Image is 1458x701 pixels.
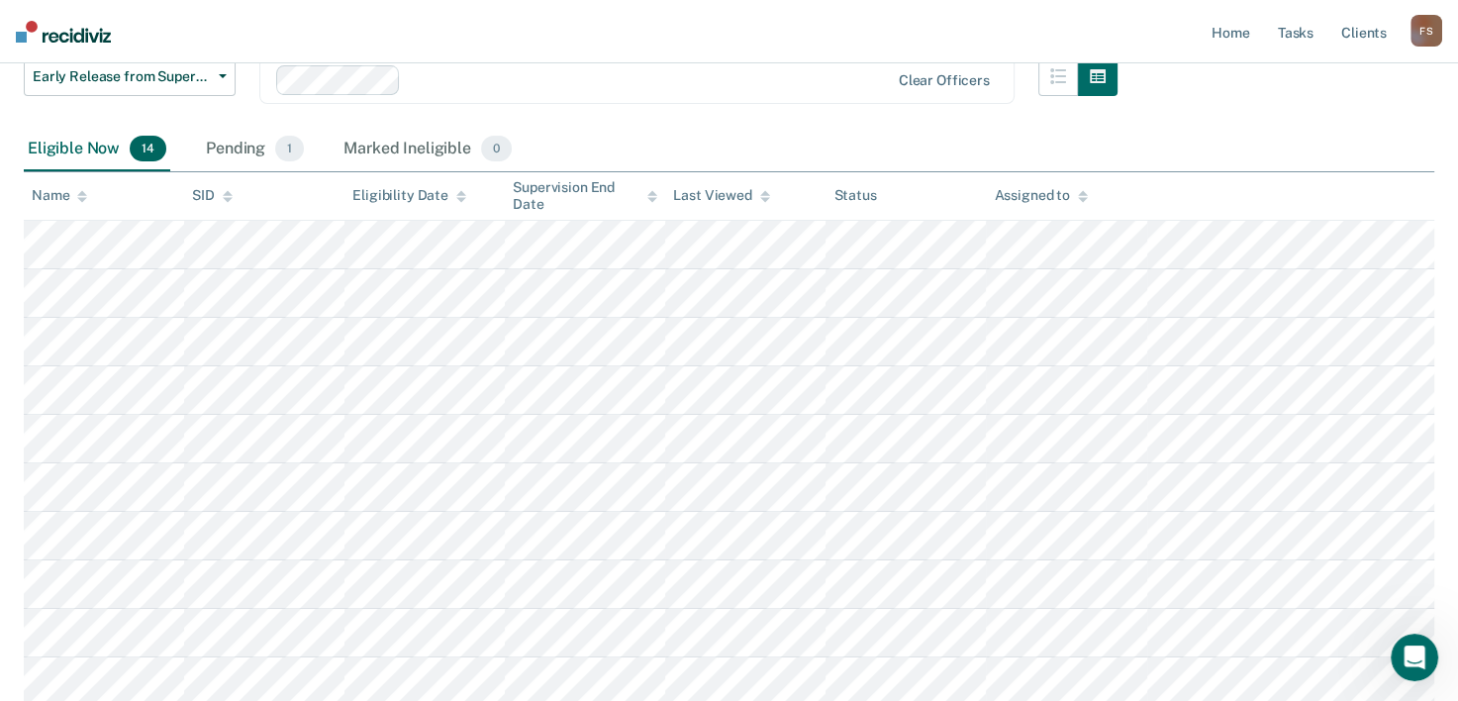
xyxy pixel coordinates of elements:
[899,72,990,89] div: Clear officers
[24,128,170,171] div: Eligible Now14
[33,68,211,85] span: Early Release from Supervision
[513,179,657,213] div: Supervision End Date
[275,136,304,161] span: 1
[16,21,111,43] img: Recidiviz
[833,187,876,204] div: Status
[130,136,166,161] span: 14
[202,128,308,171] div: Pending1
[1410,15,1442,47] button: FS
[192,187,233,204] div: SID
[994,187,1087,204] div: Assigned to
[481,136,512,161] span: 0
[352,187,466,204] div: Eligibility Date
[1391,634,1438,681] iframe: Intercom live chat
[24,56,236,96] button: Early Release from Supervision
[340,128,516,171] div: Marked Ineligible0
[1410,15,1442,47] div: F S
[32,187,87,204] div: Name
[673,187,769,204] div: Last Viewed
